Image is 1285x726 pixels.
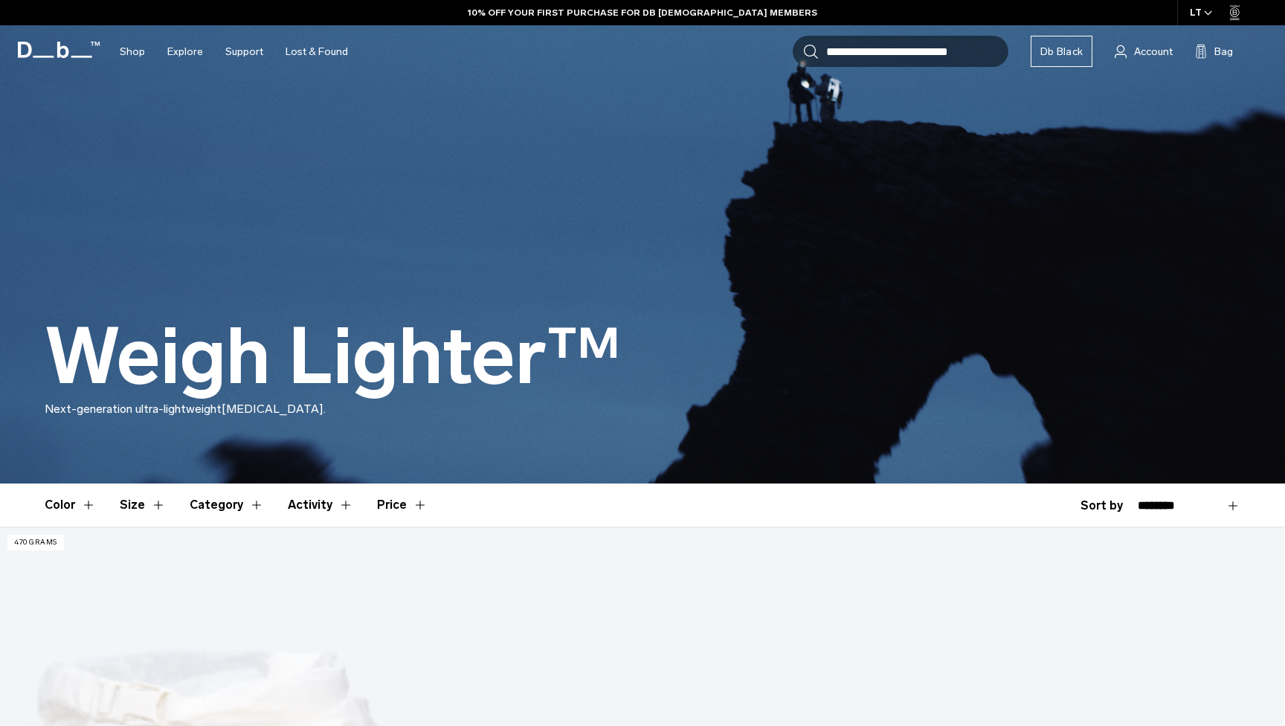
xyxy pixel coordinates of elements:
a: Lost & Found [286,25,348,78]
a: Account [1115,42,1173,60]
button: Toggle Filter [190,484,264,527]
a: Shop [120,25,145,78]
a: 10% OFF YOUR FIRST PURCHASE FOR DB [DEMOGRAPHIC_DATA] MEMBERS [468,6,817,19]
p: 470 grams [7,535,64,550]
span: Bag [1214,44,1233,60]
span: [MEDICAL_DATA]. [222,402,326,416]
button: Toggle Filter [120,484,166,527]
button: Bag [1195,42,1233,60]
h1: Weigh Lighter™ [45,314,621,400]
a: Explore [167,25,203,78]
nav: Main Navigation [109,25,359,78]
button: Toggle Filter [45,484,96,527]
button: Toggle Filter [288,484,353,527]
span: Next-generation ultra-lightweight [45,402,222,416]
a: Support [225,25,263,78]
span: Account [1134,44,1173,60]
button: Toggle Price [377,484,428,527]
a: Db Black [1031,36,1092,67]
